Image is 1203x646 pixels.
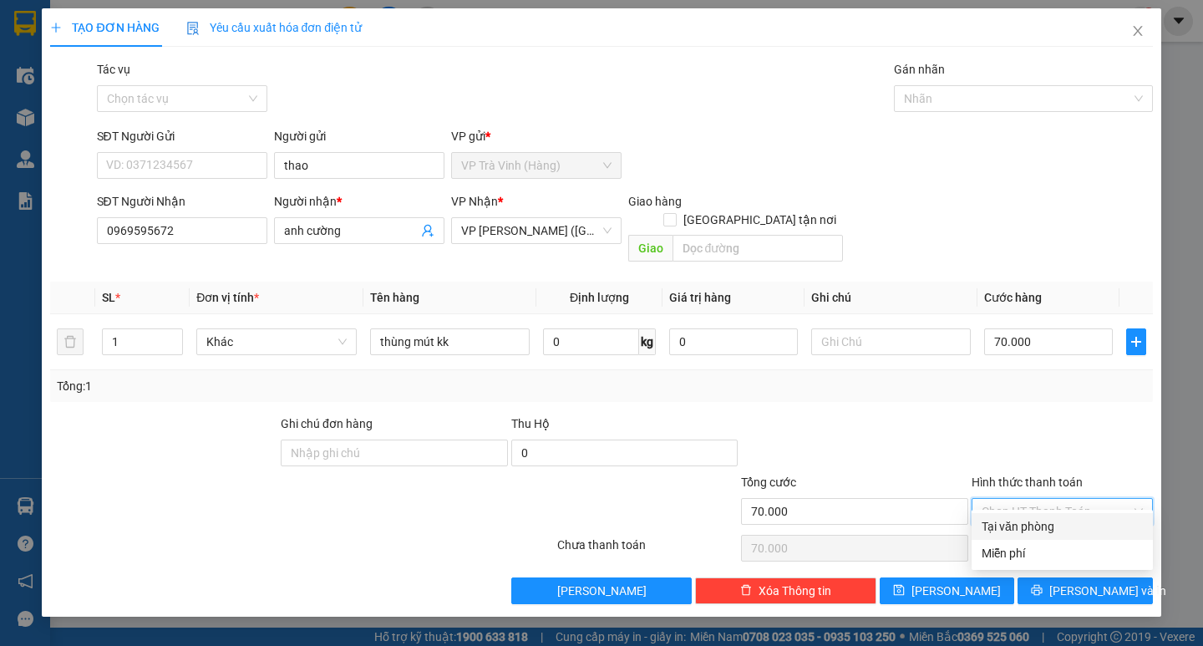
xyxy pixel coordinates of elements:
label: Gán nhãn [894,63,945,76]
span: Giao hàng [628,195,682,208]
span: plus [50,22,62,33]
span: delete [740,584,752,598]
span: Khác [206,329,346,354]
span: printer [1031,584,1043,598]
span: VP Nhận [451,195,498,208]
div: Miễn phí [982,544,1143,562]
span: close [1131,24,1145,38]
span: plus [1127,335,1145,348]
span: VP Trần Phú (Hàng) [461,218,612,243]
button: Close [1114,8,1161,55]
button: plus [1126,328,1146,355]
div: Tổng: 1 [57,377,465,395]
div: Người nhận [274,192,444,211]
label: Tác vụ [97,63,130,76]
span: Tổng cước [741,476,796,489]
div: Tại văn phòng [982,517,1143,536]
span: Đơn vị tính [196,291,259,304]
span: Giá trị hàng [669,291,731,304]
th: Ghi chú [805,282,977,314]
span: Định lượng [570,291,629,304]
img: icon [186,22,200,35]
span: [PERSON_NAME] và In [1049,582,1166,600]
span: save [893,584,905,598]
span: VP Trà Vinh (Hàng) [461,153,612,178]
label: Hình thức thanh toán [972,476,1083,489]
input: Ghi Chú [811,328,971,355]
button: deleteXóa Thông tin [695,577,876,604]
span: [PERSON_NAME] [557,582,647,600]
span: Yêu cầu xuất hóa đơn điện tử [186,21,363,34]
span: kg [639,328,656,355]
span: Thu Hộ [511,417,550,430]
span: Tên hàng [370,291,419,304]
label: Ghi chú đơn hàng [281,417,373,430]
span: SL [102,291,115,304]
input: Ghi chú đơn hàng [281,440,508,466]
span: TẠO ĐƠN HÀNG [50,21,159,34]
span: Xóa Thông tin [759,582,831,600]
button: printer[PERSON_NAME] và In [1018,577,1152,604]
div: Người gửi [274,127,444,145]
button: [PERSON_NAME] [511,577,693,604]
span: Cước hàng [984,291,1042,304]
button: save[PERSON_NAME] [880,577,1014,604]
span: [PERSON_NAME] [911,582,1001,600]
span: [GEOGRAPHIC_DATA] tận nơi [677,211,843,229]
div: SĐT Người Gửi [97,127,267,145]
span: Giao [628,235,673,262]
div: SĐT Người Nhận [97,192,267,211]
input: 0 [669,328,798,355]
button: delete [57,328,84,355]
input: VD: Bàn, Ghế [370,328,530,355]
input: Dọc đường [673,235,843,262]
div: Chưa thanh toán [556,536,740,565]
div: VP gửi [451,127,622,145]
span: user-add [421,224,434,237]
